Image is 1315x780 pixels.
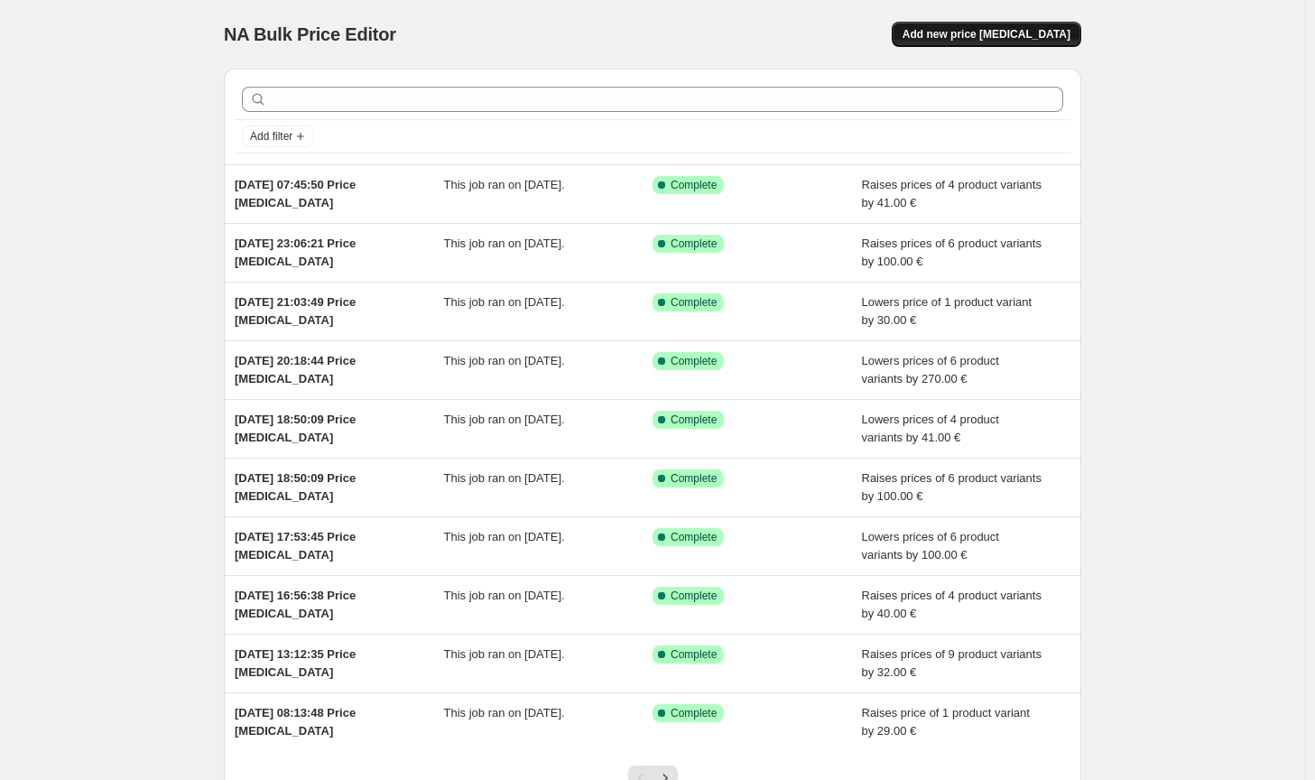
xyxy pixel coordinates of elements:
[444,706,565,720] span: This job ran on [DATE].
[242,125,314,147] button: Add filter
[671,178,717,192] span: Complete
[862,706,1030,738] span: Raises price of 1 product variant by 29.00 €
[444,178,565,191] span: This job ran on [DATE].
[235,589,356,620] span: [DATE] 16:56:38 Price [MEDICAL_DATA]
[444,295,565,309] span: This job ran on [DATE].
[444,647,565,661] span: This job ran on [DATE].
[671,237,717,251] span: Complete
[235,237,356,268] span: [DATE] 23:06:21 Price [MEDICAL_DATA]
[671,413,717,427] span: Complete
[862,295,1033,327] span: Lowers price of 1 product variant by 30.00 €
[235,178,356,209] span: [DATE] 07:45:50 Price [MEDICAL_DATA]
[671,589,717,603] span: Complete
[892,22,1081,47] button: Add new price [MEDICAL_DATA]
[235,413,356,444] span: [DATE] 18:50:09 Price [MEDICAL_DATA]
[444,589,565,602] span: This job ran on [DATE].
[671,471,717,486] span: Complete
[224,24,396,44] span: NA Bulk Price Editor
[671,354,717,368] span: Complete
[903,27,1070,42] span: Add new price [MEDICAL_DATA]
[444,354,565,367] span: This job ran on [DATE].
[671,647,717,662] span: Complete
[862,471,1042,503] span: Raises prices of 6 product variants by 100.00 €
[671,530,717,544] span: Complete
[671,295,717,310] span: Complete
[862,237,1042,268] span: Raises prices of 6 product variants by 100.00 €
[444,237,565,250] span: This job ran on [DATE].
[862,589,1042,620] span: Raises prices of 4 product variants by 40.00 €
[444,530,565,543] span: This job ran on [DATE].
[862,413,999,444] span: Lowers prices of 4 product variants by 41.00 €
[862,647,1042,679] span: Raises prices of 9 product variants by 32.00 €
[235,471,356,503] span: [DATE] 18:50:09 Price [MEDICAL_DATA]
[444,413,565,426] span: This job ran on [DATE].
[235,295,356,327] span: [DATE] 21:03:49 Price [MEDICAL_DATA]
[671,706,717,720] span: Complete
[235,354,356,385] span: [DATE] 20:18:44 Price [MEDICAL_DATA]
[235,647,356,679] span: [DATE] 13:12:35 Price [MEDICAL_DATA]
[862,354,999,385] span: Lowers prices of 6 product variants by 270.00 €
[235,706,356,738] span: [DATE] 08:13:48 Price [MEDICAL_DATA]
[862,178,1042,209] span: Raises prices of 4 product variants by 41.00 €
[444,471,565,485] span: This job ran on [DATE].
[250,129,292,144] span: Add filter
[235,530,356,562] span: [DATE] 17:53:45 Price [MEDICAL_DATA]
[862,530,999,562] span: Lowers prices of 6 product variants by 100.00 €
